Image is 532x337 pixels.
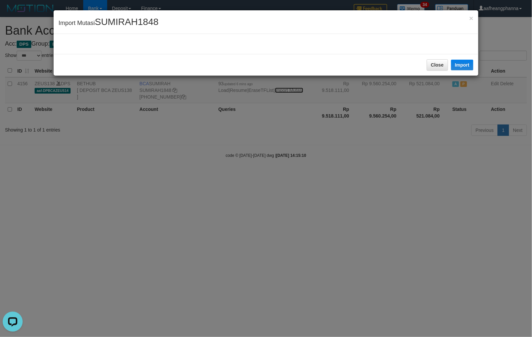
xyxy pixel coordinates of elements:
button: Open LiveChat chat widget [3,3,23,23]
button: Import [451,60,474,70]
span: SUMIRAH1848 [95,17,158,27]
button: Close [469,15,473,22]
button: Close [427,59,448,71]
span: Import Mutasi [59,20,158,26]
span: × [469,14,473,22]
